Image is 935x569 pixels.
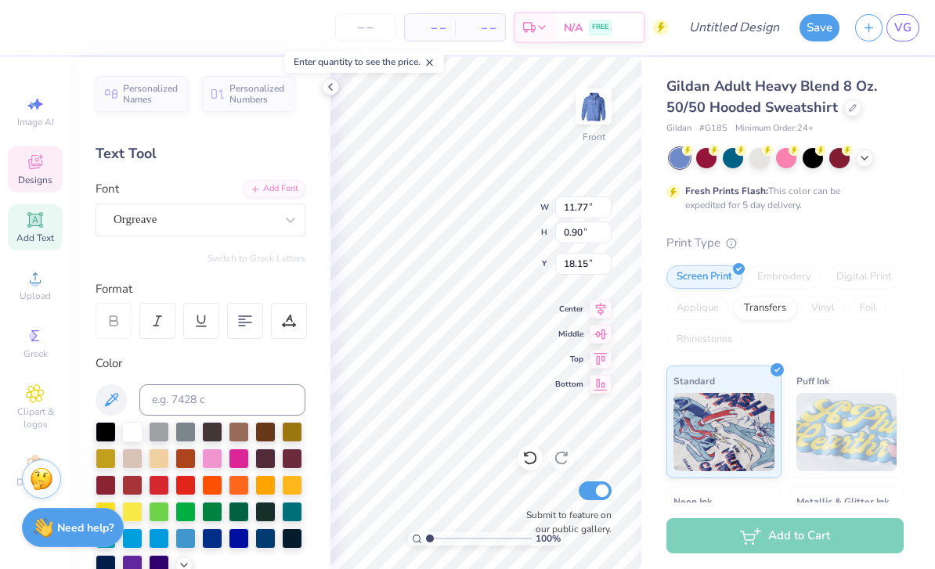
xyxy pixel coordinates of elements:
div: Rhinestones [666,328,742,351]
img: Puff Ink [796,393,897,471]
span: Bottom [555,379,583,390]
span: Middle [555,329,583,340]
button: Switch to Greek Letters [208,252,305,265]
span: N/A [564,20,583,36]
a: VG [886,14,919,41]
div: Front [583,130,605,144]
span: Neon Ink [673,493,712,510]
span: 100 % [536,531,561,546]
span: Metallic & Glitter Ink [796,493,889,510]
strong: Need help? [57,520,114,535]
span: – – [414,20,446,36]
img: Standard [673,393,774,471]
span: Add Text [16,232,54,244]
div: Digital Print [826,265,902,289]
span: Image AI [17,116,54,128]
span: Puff Ink [796,373,829,389]
span: Greek [23,348,48,360]
button: Save [800,14,839,41]
span: Minimum Order: 24 + [735,122,814,135]
div: This color can be expedited for 5 day delivery. [685,184,878,212]
div: Print Type [666,234,904,252]
div: Add Font [244,180,305,198]
span: Gildan Adult Heavy Blend 8 Oz. 50/50 Hooded Sweatshirt [666,77,877,117]
div: Applique [666,297,729,320]
span: Gildan [666,122,691,135]
input: Untitled Design [677,12,792,43]
span: Decorate [16,476,54,488]
span: Personalized Names [123,83,179,105]
div: Embroidery [747,265,821,289]
span: Personalized Numbers [229,83,285,105]
span: Center [555,304,583,315]
span: VG [894,19,912,37]
div: Transfers [734,297,796,320]
span: Standard [673,373,715,389]
div: Vinyl [801,297,845,320]
div: Format [96,280,307,298]
div: Color [96,355,305,373]
span: – – [464,20,496,36]
label: Font [96,180,119,198]
span: FREE [592,22,608,33]
div: Text Tool [96,143,305,164]
img: Front [578,91,609,122]
span: Upload [20,290,51,302]
input: – – [335,13,396,41]
input: e.g. 7428 c [139,384,305,416]
span: Clipart & logos [8,405,63,430]
div: Foil [850,297,886,320]
div: Enter quantity to see the price. [285,51,444,73]
strong: Fresh Prints Flash: [685,185,768,197]
div: Screen Print [666,265,742,289]
span: Designs [18,174,52,186]
span: Top [555,354,583,365]
span: # G185 [699,122,727,135]
label: Submit to feature on our public gallery. [518,508,612,536]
